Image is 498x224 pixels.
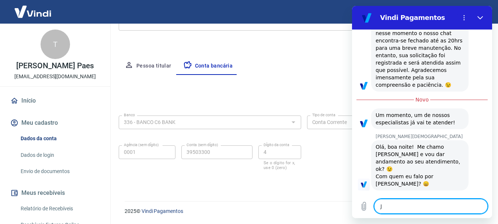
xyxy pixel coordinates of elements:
[264,142,289,148] label: Dígito da conta
[16,62,94,70] p: [PERSON_NAME] Paes
[142,208,183,214] a: Vindi Pagamentos
[187,142,218,148] label: Conta (sem dígito)
[312,112,335,118] label: Tipo de conta
[352,6,492,218] iframe: Janela de mensagens
[124,142,159,148] label: Agência (sem dígito)
[264,161,296,170] p: Se o dígito for x, use 0 (zero)
[9,115,101,131] button: Meu cadastro
[18,164,101,179] a: Envio de documentos
[119,57,177,75] button: Pessoa titular
[177,57,239,75] button: Conta bancária
[41,30,70,59] div: T
[9,185,101,201] button: Meus recebíveis
[18,201,101,216] a: Relatório de Recebíveis
[18,148,101,163] a: Dados de login
[125,207,480,215] p: 2025 ©
[9,93,101,109] a: Início
[124,112,135,118] label: Banco
[463,5,489,19] button: Sair
[18,131,101,146] a: Dados da conta
[9,0,57,23] img: Vindi
[14,73,96,80] p: [EMAIL_ADDRESS][DOMAIN_NAME]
